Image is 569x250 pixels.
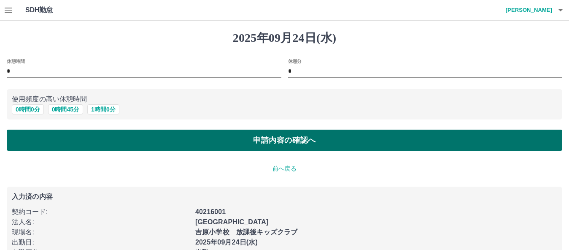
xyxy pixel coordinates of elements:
[195,228,297,236] b: 吉原小学校 放課後キッズクラブ
[12,227,190,237] p: 現場名 :
[195,239,258,246] b: 2025年09月24日(水)
[195,218,269,226] b: [GEOGRAPHIC_DATA]
[12,94,557,104] p: 使用頻度の高い休憩時間
[12,237,190,247] p: 出勤日 :
[195,208,226,215] b: 40216001
[7,164,562,173] p: 前へ戻る
[12,207,190,217] p: 契約コード :
[48,104,83,114] button: 0時間45分
[12,193,557,200] p: 入力済の内容
[7,130,562,151] button: 申請内容の確認へ
[7,58,24,64] label: 休憩時間
[87,104,119,114] button: 1時間0分
[12,104,44,114] button: 0時間0分
[288,58,302,64] label: 休憩分
[12,217,190,227] p: 法人名 :
[7,31,562,45] h1: 2025年09月24日(水)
